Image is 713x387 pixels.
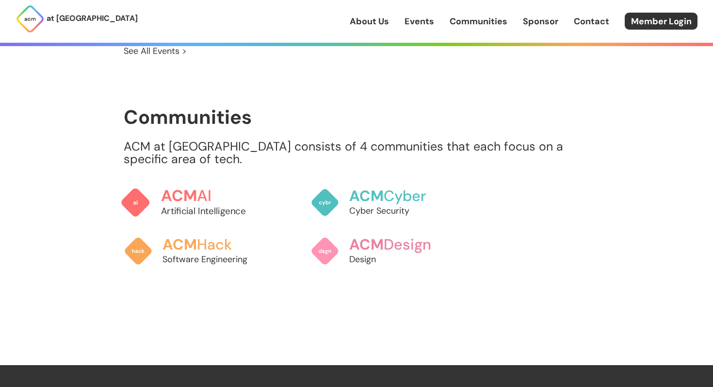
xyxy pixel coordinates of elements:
a: ACMAIArtificial Intelligence [120,177,268,228]
a: at [GEOGRAPHIC_DATA] [16,4,138,34]
a: ACMHackSoftware Engineering [124,227,264,275]
a: About Us [350,15,389,28]
h1: Communities [124,106,589,128]
a: See All Events > [124,45,187,57]
a: Communities [450,15,507,28]
span: ACM [162,235,197,254]
img: ACM AI [120,187,151,218]
p: Software Engineering [162,253,264,266]
h3: AI [161,187,268,204]
span: ACM [349,186,384,205]
h3: Design [349,236,451,253]
a: Member Login [625,13,697,30]
p: ACM at [GEOGRAPHIC_DATA] consists of 4 communities that each focus on a specific area of tech. [124,140,589,166]
a: ACMDesignDesign [310,227,451,275]
span: ACM [349,235,384,254]
p: Design [349,253,451,266]
h3: Cyber [349,188,451,204]
a: Contact [574,15,609,28]
p: Cyber Security [349,204,451,217]
span: ACM [161,185,197,205]
p: Artificial Intelligence [161,204,268,218]
a: Sponsor [523,15,558,28]
img: ACM Logo [16,4,45,34]
p: at [GEOGRAPHIC_DATA] [47,12,138,25]
img: ACM Cyber [310,188,340,217]
a: Events [405,15,434,28]
img: ACM Design [310,236,340,266]
img: ACM Hack [124,236,153,266]
a: ACMCyberCyber Security [310,178,451,227]
h3: Hack [162,236,264,253]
